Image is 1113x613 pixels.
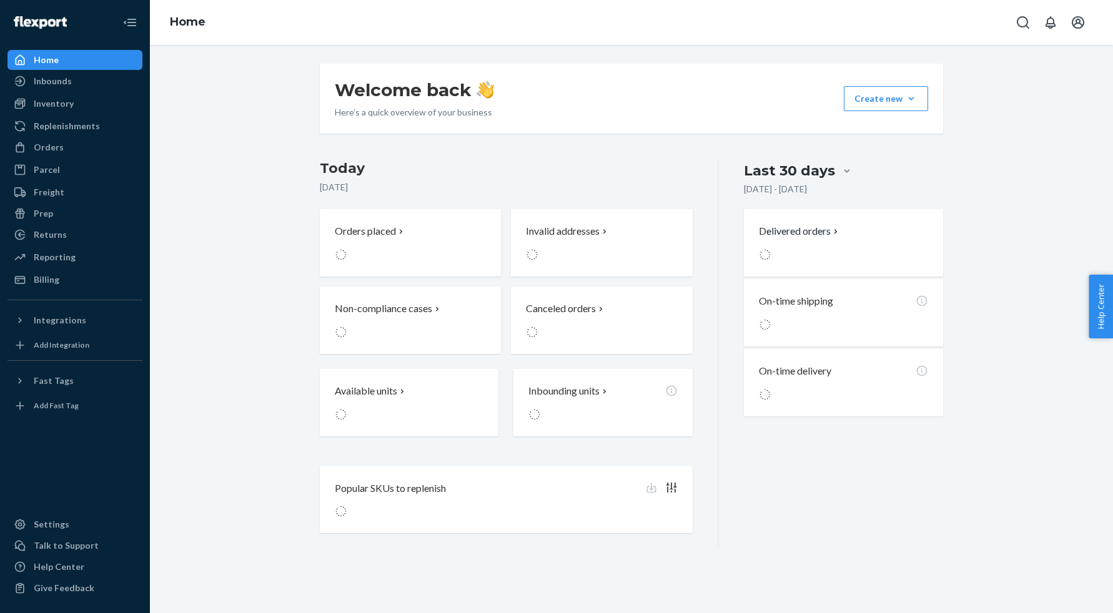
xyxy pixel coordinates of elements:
[759,364,831,378] p: On-time delivery
[744,161,835,180] div: Last 30 days
[511,209,692,277] button: Invalid addresses
[34,561,84,573] div: Help Center
[7,71,142,91] a: Inbounds
[513,369,692,436] button: Inbounding units
[335,384,397,398] p: Available units
[34,120,100,132] div: Replenishments
[34,207,53,220] div: Prep
[7,50,142,70] a: Home
[7,335,142,355] a: Add Integration
[7,225,142,245] a: Returns
[7,137,142,157] a: Orders
[477,81,494,99] img: hand-wave emoji
[7,578,142,598] button: Give Feedback
[160,4,215,41] ol: breadcrumbs
[7,396,142,416] a: Add Fast Tag
[526,224,600,238] p: Invalid addresses
[34,54,59,66] div: Home
[1066,10,1091,35] button: Open account menu
[7,116,142,136] a: Replenishments
[34,400,79,411] div: Add Fast Tag
[34,340,89,350] div: Add Integration
[34,582,94,594] div: Give Feedback
[7,247,142,267] a: Reporting
[34,228,67,241] div: Returns
[759,294,833,308] p: On-time shipping
[34,251,76,263] div: Reporting
[511,287,692,354] button: Canceled orders
[335,302,432,316] p: Non-compliance cases
[335,481,446,496] p: Popular SKUs to replenish
[320,159,693,179] h3: Today
[34,314,86,326] div: Integrations
[320,181,693,194] p: [DATE]
[7,557,142,577] a: Help Center
[335,79,494,101] h1: Welcome back
[34,273,59,286] div: Billing
[7,204,142,223] a: Prep
[34,164,60,176] div: Parcel
[34,518,69,531] div: Settings
[34,186,64,199] div: Freight
[335,224,396,238] p: Orders placed
[335,106,494,119] p: Here’s a quick overview of your business
[7,182,142,202] a: Freight
[34,539,99,552] div: Talk to Support
[1089,275,1113,338] button: Help Center
[744,183,807,195] p: [DATE] - [DATE]
[7,310,142,330] button: Integrations
[320,209,501,277] button: Orders placed
[528,384,600,398] p: Inbounding units
[526,302,596,316] p: Canceled orders
[34,141,64,154] div: Orders
[320,369,498,436] button: Available units
[14,16,67,29] img: Flexport logo
[844,86,928,111] button: Create new
[759,224,841,238] button: Delivered orders
[1038,10,1063,35] button: Open notifications
[7,270,142,290] a: Billing
[1011,10,1036,35] button: Open Search Box
[34,375,74,387] div: Fast Tags
[7,536,142,556] a: Talk to Support
[320,287,501,354] button: Non-compliance cases
[7,514,142,534] a: Settings
[34,75,72,87] div: Inbounds
[7,371,142,391] button: Fast Tags
[34,97,74,110] div: Inventory
[7,94,142,114] a: Inventory
[117,10,142,35] button: Close Navigation
[7,160,142,180] a: Parcel
[170,15,205,29] a: Home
